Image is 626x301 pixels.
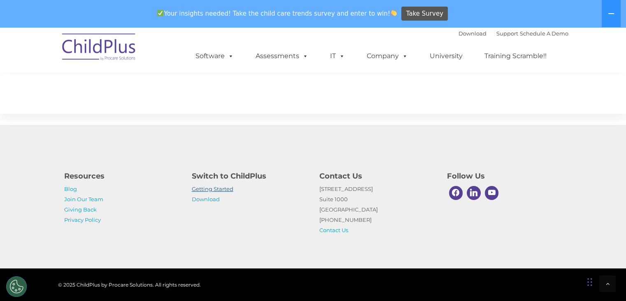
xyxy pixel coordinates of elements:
[157,10,163,16] img: ✅
[476,48,555,64] a: Training Scramble!!
[319,170,435,182] h4: Contact Us
[447,170,562,182] h4: Follow Us
[447,184,465,202] a: Facebook
[114,88,149,94] span: Phone number
[64,170,179,182] h4: Resources
[154,5,400,21] span: Your insights needed! Take the child care trends survey and enter to win!
[458,30,486,37] a: Download
[187,48,242,64] a: Software
[322,48,353,64] a: IT
[465,184,483,202] a: Linkedin
[192,170,307,182] h4: Switch to ChildPlus
[496,30,518,37] a: Support
[64,186,77,192] a: Blog
[319,184,435,235] p: [STREET_ADDRESS] Suite 1000 [GEOGRAPHIC_DATA] [PHONE_NUMBER]
[247,48,316,64] a: Assessments
[358,48,416,64] a: Company
[64,216,101,223] a: Privacy Policy
[520,30,568,37] a: Schedule A Demo
[421,48,471,64] a: University
[64,196,103,202] a: Join Our Team
[58,282,201,288] span: © 2025 ChildPlus by Procare Solutions. All rights reserved.
[492,212,626,301] iframe: Chat Widget
[319,227,348,233] a: Contact Us
[114,54,140,61] span: Last name
[192,186,233,192] a: Getting Started
[64,206,97,213] a: Giving Back
[391,10,397,16] img: 👏
[587,270,592,294] div: Drag
[483,184,501,202] a: Youtube
[458,30,568,37] font: |
[406,7,443,21] span: Take Survey
[401,7,448,21] a: Take Survey
[58,28,140,69] img: ChildPlus by Procare Solutions
[6,276,27,297] button: Cookies Settings
[192,196,220,202] a: Download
